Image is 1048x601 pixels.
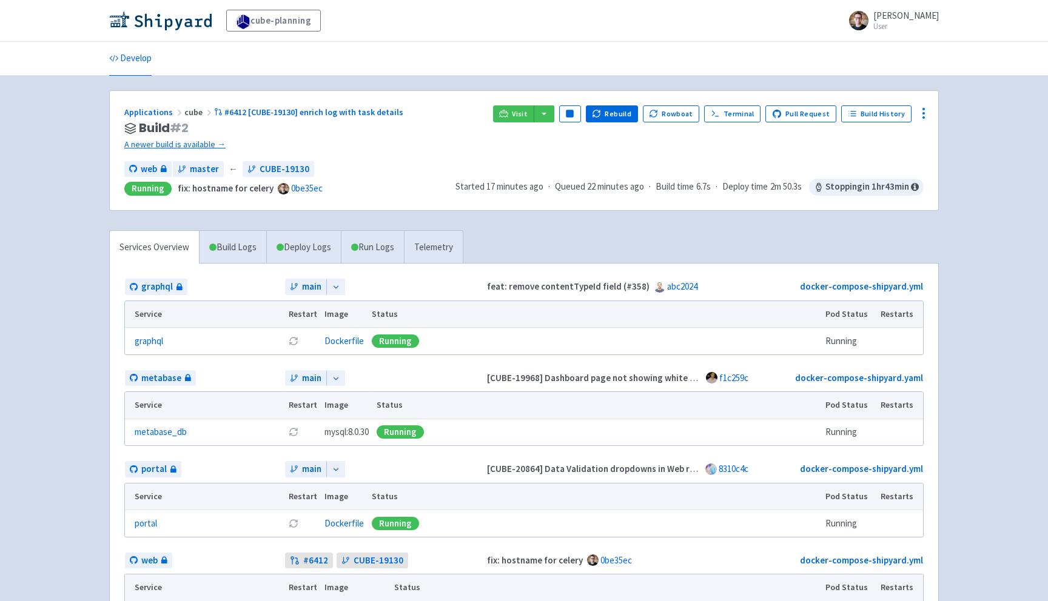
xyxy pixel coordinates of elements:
[135,425,187,439] a: metabase_db
[493,105,534,122] a: Visit
[487,372,761,384] strong: [CUBE-19968] Dashboard page not showing white background (#83)
[285,553,333,569] a: #6412
[229,162,238,176] span: ←
[800,281,923,292] a: docker-compose-shipyard.yml
[512,109,528,119] span: Visit
[372,334,419,348] div: Running
[822,392,877,419] th: Pod Status
[200,231,266,264] a: Build Logs
[487,281,650,292] strong: feat: remove contentTypeId field (#358)
[873,10,939,21] span: [PERSON_NAME]
[404,231,463,264] a: Telemetry
[487,463,899,474] strong: [CUBE-20864] Data Validation dropdowns in Web reports support using selected range for list (#1455)
[214,107,405,118] a: #6412 [CUBE-19130] enrich log with task details
[125,574,284,601] th: Service
[289,427,298,437] button: Restart pod
[722,180,768,194] span: Deploy time
[302,280,321,294] span: main
[877,574,923,601] th: Restarts
[354,554,403,568] span: CUBE-19130
[373,392,822,419] th: Status
[455,179,924,196] div: · · ·
[822,301,877,328] th: Pod Status
[587,181,644,192] time: 22 minutes ago
[125,279,187,295] a: graphql
[800,463,923,474] a: docker-compose-shipyard.yml
[284,301,321,328] th: Restart
[139,121,189,135] span: Build
[873,22,939,30] small: User
[555,181,644,192] span: Queued
[190,162,219,176] span: master
[125,370,196,387] a: metabase
[321,392,373,419] th: Image
[141,554,158,568] span: web
[284,574,321,601] th: Restart
[289,336,298,346] button: Restart pod
[285,370,326,387] a: main
[487,554,583,566] strong: fix: hostname for celery
[696,180,711,194] span: 6.7s
[285,461,326,477] a: main
[302,371,321,385] span: main
[124,107,184,118] a: Applications
[184,107,214,118] span: cube
[486,181,543,192] time: 17 minutes ago
[822,328,877,354] td: Running
[135,517,157,531] a: portal
[124,138,483,151] a: A newer build is available →
[178,182,274,194] strong: fix: hostname for celery
[822,510,877,537] td: Running
[600,554,632,566] a: 0be35ec
[141,280,173,294] span: graphql
[455,181,543,192] span: Started
[770,180,802,194] span: 2m 50.3s
[822,483,877,510] th: Pod Status
[109,42,152,76] a: Develop
[109,11,212,30] img: Shipyard logo
[704,105,761,122] a: Terminal
[368,483,822,510] th: Status
[377,425,424,439] div: Running
[110,231,199,264] a: Services Overview
[559,105,581,122] button: Pause
[266,231,341,264] a: Deploy Logs
[795,372,923,384] a: docker-compose-shipyard.yaml
[341,231,404,264] a: Run Logs
[337,553,408,569] a: CUBE-19130
[586,105,638,122] button: Rebuild
[643,105,700,122] button: Rowboat
[372,517,419,530] div: Running
[243,161,314,178] a: CUBE-19130
[226,10,321,32] a: cube-planning
[321,483,368,510] th: Image
[822,574,877,601] th: Pod Status
[842,11,939,30] a: [PERSON_NAME] User
[877,392,923,419] th: Restarts
[141,371,181,385] span: metabase
[141,462,167,476] span: portal
[141,162,157,176] span: web
[303,554,328,568] strong: # 6412
[324,335,364,347] a: Dockerfile
[125,461,181,477] a: portal
[800,554,923,566] a: docker-compose-shipyard.yml
[124,161,172,178] a: web
[170,119,189,136] span: # 2
[125,392,284,419] th: Service
[285,279,326,295] a: main
[877,483,923,510] th: Restarts
[321,301,368,328] th: Image
[284,392,321,419] th: Restart
[324,517,364,529] a: Dockerfile
[719,463,748,474] a: 8310c4c
[125,553,172,569] a: web
[822,419,877,445] td: Running
[125,483,284,510] th: Service
[324,425,369,439] span: mysql:8.0.30
[656,180,694,194] span: Build time
[719,372,748,384] a: f1c259c
[841,105,912,122] a: Build History
[368,301,822,328] th: Status
[260,162,309,176] span: CUBE-19130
